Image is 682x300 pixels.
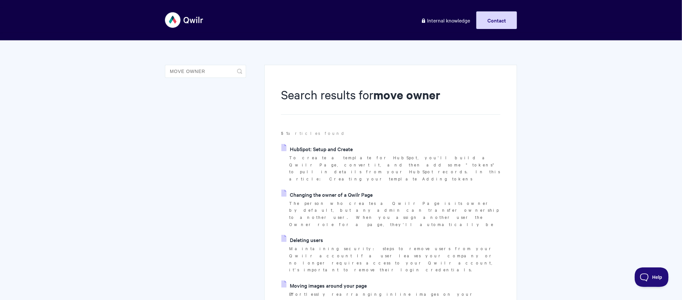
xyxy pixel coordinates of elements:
[281,86,500,115] h1: Search results for
[281,144,353,154] a: HubSpot: Setup and Create
[289,154,500,182] p: To create a template for HubSpot, you'll build a Qwilr Page, convert it, and then add some "token...
[416,11,475,29] a: Internal knowledge
[165,8,204,32] img: Qwilr Help Center
[281,280,367,290] a: Moving images around your page
[281,130,288,136] strong: 51
[373,87,440,103] strong: move owner
[165,65,246,78] input: Search
[476,11,517,29] a: Contact
[281,190,373,199] a: Changing the owner of a Qwilr Page
[635,267,669,287] iframe: Toggle Customer Support
[281,130,500,137] p: articles found
[289,245,500,273] p: Maintaining security: steps to remove users from your Qwilr account If a user leaves your company...
[289,200,500,228] p: The person who creates a Qwilr Page is its owner by default, but any admin can transfer ownership...
[281,235,323,245] a: Deleting users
